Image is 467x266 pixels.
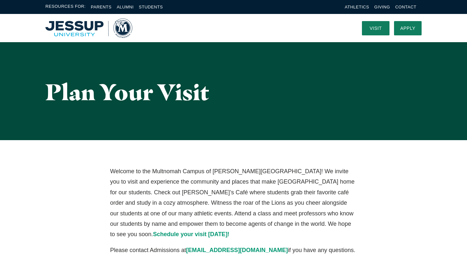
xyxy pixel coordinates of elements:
p: Welcome to the Multnomah Campus of [PERSON_NAME][GEOGRAPHIC_DATA]! We invite you to visit and exp... [110,166,357,240]
h1: Plan Your Visit [45,79,422,104]
a: Schedule your visit [DATE]! [153,231,230,237]
a: Apply [394,21,422,35]
a: Students [139,5,163,9]
p: Please contact Admissions at if you have any questions. [110,245,357,255]
a: Visit [362,21,389,35]
a: Contact [395,5,416,9]
img: Multnomah University Logo [45,18,132,38]
a: Home [45,18,132,38]
a: Giving [374,5,390,9]
a: [EMAIL_ADDRESS][DOMAIN_NAME] [186,247,288,253]
span: Resources For: [45,3,86,11]
a: Parents [91,5,112,9]
a: Alumni [117,5,134,9]
a: Athletics [345,5,369,9]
